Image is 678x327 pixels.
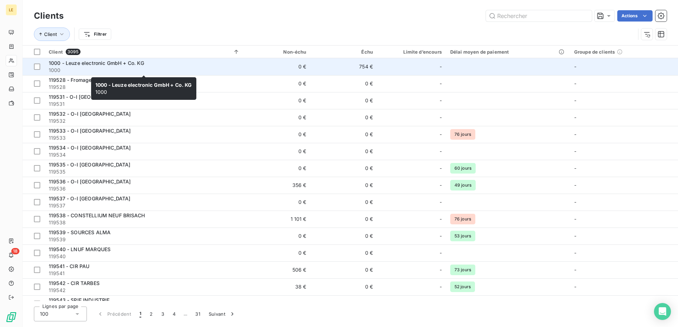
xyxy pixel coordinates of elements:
[440,300,442,307] span: -
[574,250,576,256] span: -
[440,97,442,104] span: -
[244,228,310,244] td: 0 €
[191,307,204,321] button: 31
[574,182,576,188] span: -
[244,278,310,295] td: 38 €
[574,284,576,290] span: -
[311,244,377,261] td: 0 €
[204,307,240,321] button: Suivant
[574,63,576,69] span: -
[450,281,475,292] span: 52 jours
[248,49,306,55] div: Non-échu
[450,163,476,174] span: 60 jours
[49,117,240,125] span: 119532
[311,109,377,126] td: 0 €
[574,199,576,205] span: -
[49,77,146,83] span: 119528 - Fromageries Bel Production Fra
[450,129,475,140] span: 76 jours
[49,162,131,168] span: 119535 - O-I [GEOGRAPHIC_DATA]
[244,109,310,126] td: 0 €
[486,10,592,22] input: Rechercher
[574,233,576,239] span: -
[49,212,145,218] span: 119538 - CONSTELLIUM NEUF BRISACH
[440,199,442,206] span: -
[450,231,475,241] span: 53 jours
[49,219,240,226] span: 119538
[574,216,576,222] span: -
[311,228,377,244] td: 0 €
[311,177,377,194] td: 0 €
[49,111,131,117] span: 119532 - O-I [GEOGRAPHIC_DATA]
[440,165,442,172] span: -
[34,10,64,22] h3: Clients
[440,131,442,138] span: -
[49,145,131,151] span: 119534 - O-I [GEOGRAPHIC_DATA]
[49,229,111,235] span: 119539 - SOURCES ALMA
[574,49,615,55] span: Groupe de clients
[311,278,377,295] td: 0 €
[66,49,81,55] span: 3095
[145,307,157,321] button: 2
[440,80,442,87] span: -
[49,287,240,294] span: 119542
[49,84,240,91] span: 119528
[95,82,192,88] span: 1000 - Leuze electronic GmbH + Co. KG
[654,303,671,320] div: Open Intercom Messenger
[244,92,310,109] td: 0 €
[244,126,310,143] td: 0 €
[311,75,377,92] td: 0 €
[311,58,377,75] td: 754 €
[44,31,57,37] span: Client
[440,114,442,121] span: -
[49,236,240,243] span: 119539
[574,148,576,154] span: -
[315,49,373,55] div: Échu
[440,266,442,273] span: -
[49,297,109,303] span: 119543 - SPIE INDUSTRIE
[135,307,145,321] button: 1
[49,253,240,260] span: 119540
[440,63,442,70] span: -
[180,308,191,320] span: …
[450,180,476,190] span: 49 jours
[311,143,377,160] td: 0 €
[450,265,475,275] span: 73 jours
[244,295,310,312] td: 3 226 €
[450,49,566,55] div: Délai moyen de paiement
[49,101,240,108] span: 119531
[617,10,653,22] button: Actions
[139,310,141,317] span: 1
[93,307,135,321] button: Précédent
[49,134,240,141] span: 119533
[49,280,100,286] span: 119542 - CIR TARBES
[49,67,240,74] span: 1000
[440,148,442,155] span: -
[40,310,48,317] span: 100
[49,185,240,192] span: 119536
[574,165,576,171] span: -
[49,60,144,66] span: 1000 - Leuze electronic GmbH + Co. KG
[244,160,310,177] td: 0 €
[574,131,576,137] span: -
[440,182,442,189] span: -
[440,232,442,240] span: -
[574,97,576,103] span: -
[574,267,576,273] span: -
[79,29,111,40] button: Filtrer
[381,49,442,55] div: Limite d’encours
[311,261,377,278] td: 0 €
[6,4,17,16] div: LE
[49,195,131,201] span: 119537 - O-I [GEOGRAPHIC_DATA]
[440,216,442,223] span: -
[34,28,70,41] button: Client
[574,80,576,86] span: -
[157,307,168,321] button: 3
[49,246,111,252] span: 119540 - LNUF MARQUES
[49,168,240,175] span: 119535
[49,94,130,100] span: 119531 - O-I [GEOGRAPHIC_DATA]
[311,126,377,143] td: 0 €
[244,261,310,278] td: 506 €
[49,178,131,184] span: 119536 - O-I [GEOGRAPHIC_DATA]
[244,194,310,211] td: 0 €
[311,295,377,312] td: 0 €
